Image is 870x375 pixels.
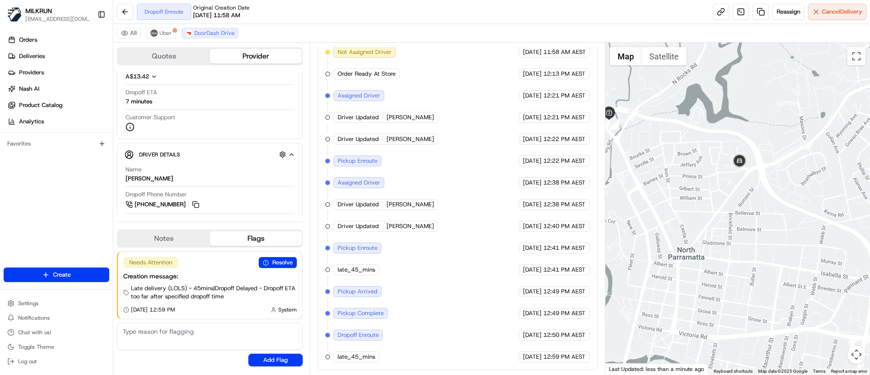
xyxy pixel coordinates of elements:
span: Late delivery (LOLS) - 45mins | Dropoff Delayed - Dropoff ETA too far after specified dropoff time [131,284,297,301]
div: 10 [603,117,613,127]
span: [PERSON_NAME] [387,135,434,143]
span: Pickup Enroute [338,157,377,165]
div: Needs Attention [123,257,178,268]
div: 14 [611,118,621,128]
button: CancelDelivery [808,4,866,20]
span: Map data ©2025 Google [758,369,807,374]
span: Nash AI [19,85,39,93]
button: Driver Details [125,147,295,162]
span: 12:41 PM AEST [543,266,585,274]
button: Show street map [610,47,642,65]
button: A$13.42 [126,73,205,81]
span: [DATE] [523,353,541,361]
button: [PHONE_NUMBER] [126,200,201,209]
img: Google [608,363,638,375]
span: Analytics [19,117,44,126]
span: [DATE] [523,48,541,56]
div: 15 [609,120,619,130]
span: 12:50 PM AEST [543,331,585,339]
button: Flags [210,231,302,246]
button: Uber [146,28,176,39]
span: Assigned Driver [338,179,380,187]
span: [DATE] [523,331,541,339]
span: [DATE] [523,222,541,230]
span: [DATE] [523,287,541,296]
span: Pickup Arrived [338,287,377,296]
button: MILKRUNMILKRUN[EMAIL_ADDRESS][DOMAIN_NAME] [4,4,94,25]
a: Analytics [4,114,113,129]
button: Quotes [118,49,210,63]
button: Reassign [773,4,804,20]
span: Orders [19,36,37,44]
span: 12:22 PM AEST [543,135,585,143]
span: late_45_mins [338,266,375,274]
button: All [117,28,141,39]
span: Dropoff ETA [126,88,157,97]
span: [DATE] [523,266,541,274]
div: Creation message: [123,272,297,281]
span: [PERSON_NAME] [387,113,434,122]
span: Driver Updated [338,113,379,122]
button: Notifications [4,312,109,324]
span: Reassign [777,8,800,16]
button: Toggle Theme [4,341,109,353]
span: Assigned Driver [338,92,380,100]
span: 12:22 PM AEST [543,157,585,165]
div: Favorites [4,136,109,151]
span: [DATE] 11:58 AM [193,11,240,19]
span: [DATE] [523,92,541,100]
span: Providers [19,68,44,77]
span: Driver Updated [338,135,379,143]
span: Customer Support [126,113,175,122]
img: doordash_logo_v2.png [185,29,193,37]
a: Orders [4,33,113,47]
div: 7 minutes [126,97,152,106]
span: Deliveries [19,52,45,60]
button: DoorDash Drive [181,28,239,39]
span: [PHONE_NUMBER] [135,200,186,209]
button: Create [4,268,109,282]
span: Driver Updated [338,200,379,209]
span: 12:21 PM AEST [543,113,585,122]
div: 22 [803,140,813,150]
span: [DATE] [523,309,541,317]
span: 12:41 PM AEST [543,244,585,252]
span: A$13.42 [126,73,149,80]
span: Driver Updated [338,222,379,230]
span: [DATE] [523,157,541,165]
a: Report a map error [831,369,867,374]
span: Pickup Enroute [338,244,377,252]
a: Deliveries [4,49,113,63]
div: 8 [627,110,637,120]
button: Show satellite imagery [642,47,686,65]
button: Log out [4,355,109,368]
span: Log out [18,358,37,365]
span: 11:58 AM AEST [543,48,586,56]
span: Cancel Delivery [822,8,862,16]
a: Terms [813,369,826,374]
span: late_45_mins [338,353,375,361]
img: uber-new-logo.jpeg [150,29,158,37]
span: Not Assigned Driver [338,48,391,56]
a: Providers [4,65,113,80]
span: Product Catalog [19,101,63,109]
span: Dropoff Enroute [338,331,379,339]
span: 12:49 PM AEST [543,287,585,296]
span: Driver Details [139,151,180,158]
button: MILKRUN [25,6,52,15]
span: [DATE] [523,244,541,252]
span: 12:40 PM AEST [543,222,585,230]
span: 12:59 PM AEST [543,353,585,361]
span: Pickup Complete [338,309,384,317]
button: Settings [4,297,109,310]
button: Chat with us! [4,326,109,339]
span: [EMAIL_ADDRESS][DOMAIN_NAME] [25,15,90,23]
span: Original Creation Date [193,4,250,11]
div: 16 [628,107,638,117]
button: Provider [210,49,302,63]
span: Settings [18,300,39,307]
span: Dropoff Phone Number [126,190,187,199]
span: Chat with us! [18,329,51,336]
a: Nash AI [4,82,113,96]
